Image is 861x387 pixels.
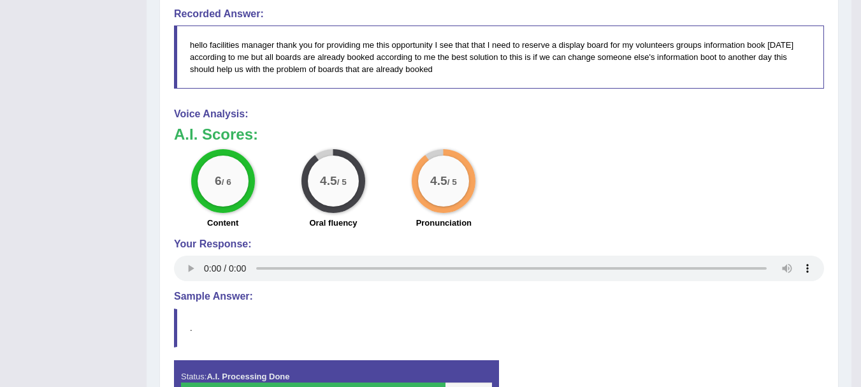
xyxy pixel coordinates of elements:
b: A.I. Scores: [174,126,258,143]
h4: Your Response: [174,238,824,250]
big: 6 [215,174,222,188]
small: / 5 [447,178,457,187]
strong: A.I. Processing Done [206,372,289,381]
h4: Sample Answer: [174,291,824,302]
small: / 6 [221,178,231,187]
big: 4.5 [320,174,337,188]
label: Content [207,217,238,229]
label: Oral fluency [309,217,357,229]
blockquote: . [174,309,824,347]
small: / 5 [337,178,347,187]
label: Pronunciation [416,217,472,229]
h4: Voice Analysis: [174,108,824,120]
big: 4.5 [430,174,447,188]
h4: Recorded Answer: [174,8,824,20]
blockquote: hello facilities manager thank you for providing me this opportunity I see that that I need to re... [174,26,824,89]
